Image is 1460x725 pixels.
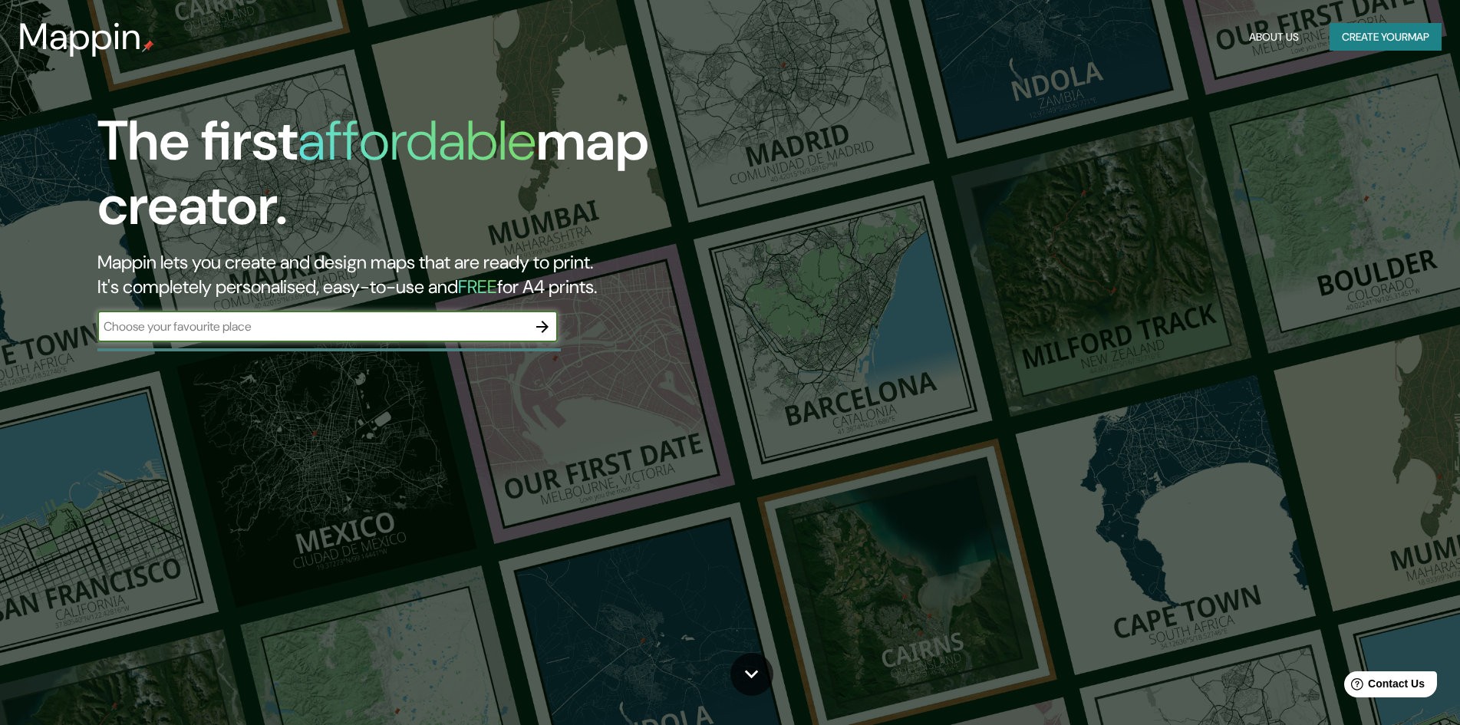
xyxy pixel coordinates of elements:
h5: FREE [458,275,497,298]
img: mappin-pin [142,40,154,52]
button: About Us [1243,23,1305,51]
button: Create yourmap [1330,23,1442,51]
h2: Mappin lets you create and design maps that are ready to print. It's completely personalised, eas... [97,250,828,299]
h3: Mappin [18,15,142,58]
input: Choose your favourite place [97,318,527,335]
iframe: Help widget launcher [1323,665,1443,708]
h1: The first map creator. [97,109,828,250]
h1: affordable [298,105,536,176]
